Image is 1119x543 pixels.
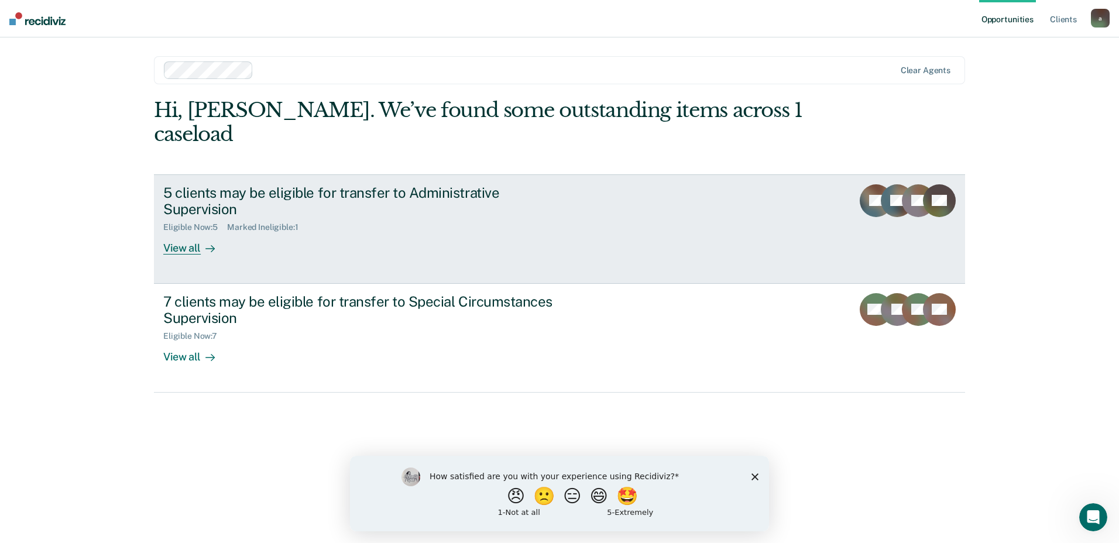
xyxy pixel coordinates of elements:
[163,293,574,327] div: 7 clients may be eligible for transfer to Special Circumstances Supervision
[1079,503,1107,531] iframe: Intercom live chat
[163,184,574,218] div: 5 clients may be eligible for transfer to Administrative Supervision
[154,284,965,393] a: 7 clients may be eligible for transfer to Special Circumstances SupervisionEligible Now:7View all
[9,12,66,25] img: Recidiviz
[163,331,226,341] div: Eligible Now : 7
[163,222,227,232] div: Eligible Now : 5
[154,174,965,284] a: 5 clients may be eligible for transfer to Administrative SupervisionEligible Now:5Marked Ineligib...
[227,222,307,232] div: Marked Ineligible : 1
[163,341,229,364] div: View all
[1091,9,1110,28] button: a
[901,66,950,75] div: Clear agents
[350,456,769,531] iframe: Survey by Kim from Recidiviz
[154,98,803,146] div: Hi, [PERSON_NAME]. We’ve found some outstanding items across 1 caseload
[163,232,229,255] div: View all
